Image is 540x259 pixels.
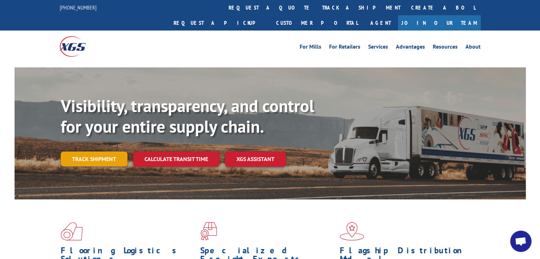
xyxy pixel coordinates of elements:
[61,151,127,166] a: Track shipment
[61,222,83,241] img: xgs-icon-total-supply-chain-intelligence-red
[368,44,388,52] a: Services
[133,151,219,167] a: Calculate transit time
[329,44,360,52] a: For Retailers
[168,15,271,31] a: Request a pickup
[433,44,458,52] a: Resources
[225,151,286,167] a: XGS ASSISTANT
[60,4,97,11] a: [PHONE_NUMBER]
[300,44,321,52] a: For Mills
[465,44,481,52] a: About
[340,222,364,241] img: xgs-icon-flagship-distribution-model-red
[396,44,425,52] a: Advantages
[398,15,481,31] a: Join Our Team
[200,222,217,241] img: xgs-icon-focused-on-flooring-red
[363,15,398,31] a: Agent
[510,231,531,252] div: Open chat
[61,95,314,137] b: Visibility, transparency, and control for your entire supply chain.
[271,15,363,31] a: Customer Portal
